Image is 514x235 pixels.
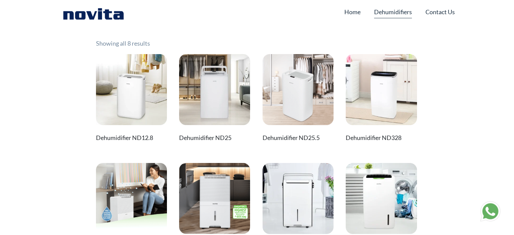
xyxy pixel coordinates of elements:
[263,131,334,145] h2: Dehumidifier ND25.5
[344,5,361,18] a: Home
[179,54,250,145] a: Dehumidifier ND25
[346,54,417,145] a: Dehumidifier ND328
[425,5,455,18] a: Contact Us
[96,131,167,145] h2: Dehumidifier ND12.8
[96,54,167,145] a: Dehumidifier ND12.8
[263,54,334,145] a: Dehumidifier ND25.5
[179,131,250,145] h2: Dehumidifier ND25
[96,22,150,48] p: Showing all 8 results
[346,131,417,145] h2: Dehumidifier ND328
[59,7,127,20] img: Novita
[374,5,412,18] a: Dehumidifiers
